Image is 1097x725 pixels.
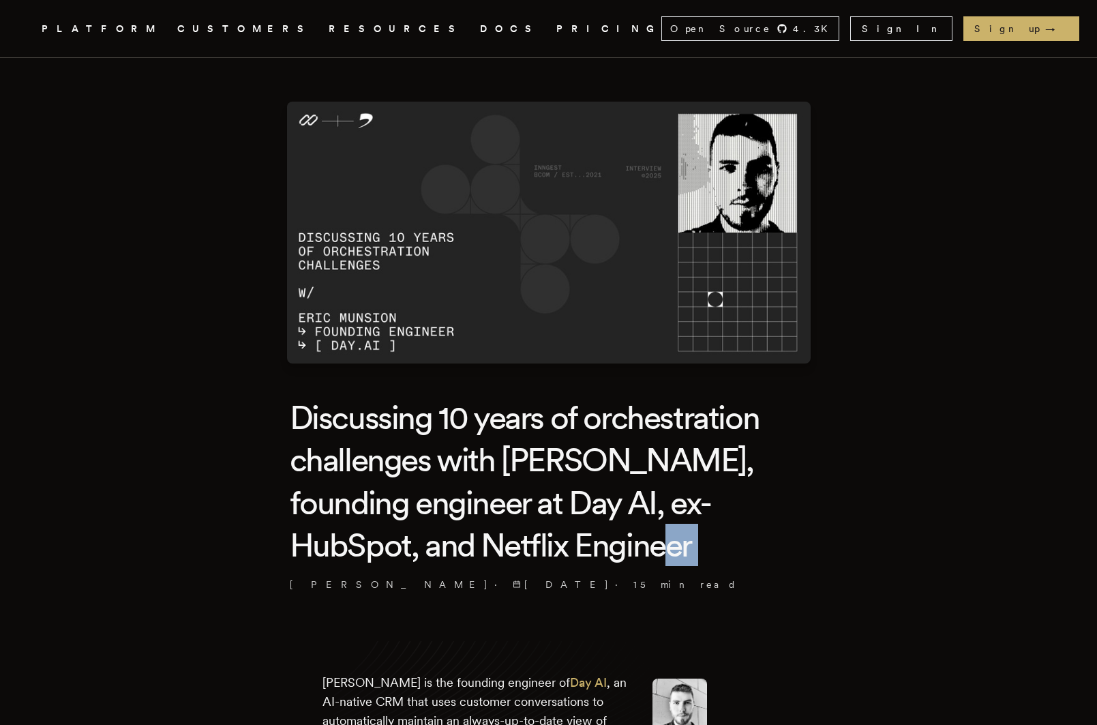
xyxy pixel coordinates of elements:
[290,578,489,591] a: [PERSON_NAME]
[1045,22,1068,35] span: →
[670,22,771,35] span: Open Source
[290,396,808,567] h1: Discussing 10 years of orchestration challenges with [PERSON_NAME], founding engineer at Day AI, ...
[633,578,737,591] span: 15 min read
[793,22,836,35] span: 4.3 K
[329,20,464,38] button: RESOURCES
[480,20,540,38] a: DOCS
[556,20,661,38] a: PRICING
[290,578,808,591] p: · ·
[177,20,312,38] a: CUSTOMERS
[513,578,610,591] span: [DATE]
[570,675,607,690] a: Day AI
[963,16,1079,41] a: Sign up
[287,102,811,364] img: Featured image for Discussing 10 years of orchestration challenges with Erik Munson, founding eng...
[850,16,952,41] a: Sign In
[42,20,161,38] button: PLATFORM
